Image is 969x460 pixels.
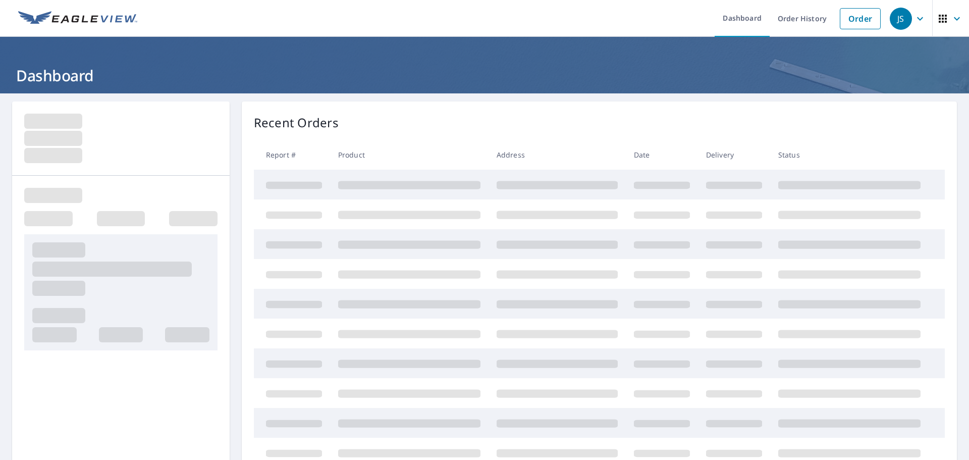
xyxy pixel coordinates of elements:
[254,114,339,132] p: Recent Orders
[254,140,330,170] th: Report #
[18,11,137,26] img: EV Logo
[698,140,770,170] th: Delivery
[489,140,626,170] th: Address
[330,140,489,170] th: Product
[840,8,881,29] a: Order
[12,65,957,86] h1: Dashboard
[626,140,698,170] th: Date
[890,8,912,30] div: JS
[770,140,929,170] th: Status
